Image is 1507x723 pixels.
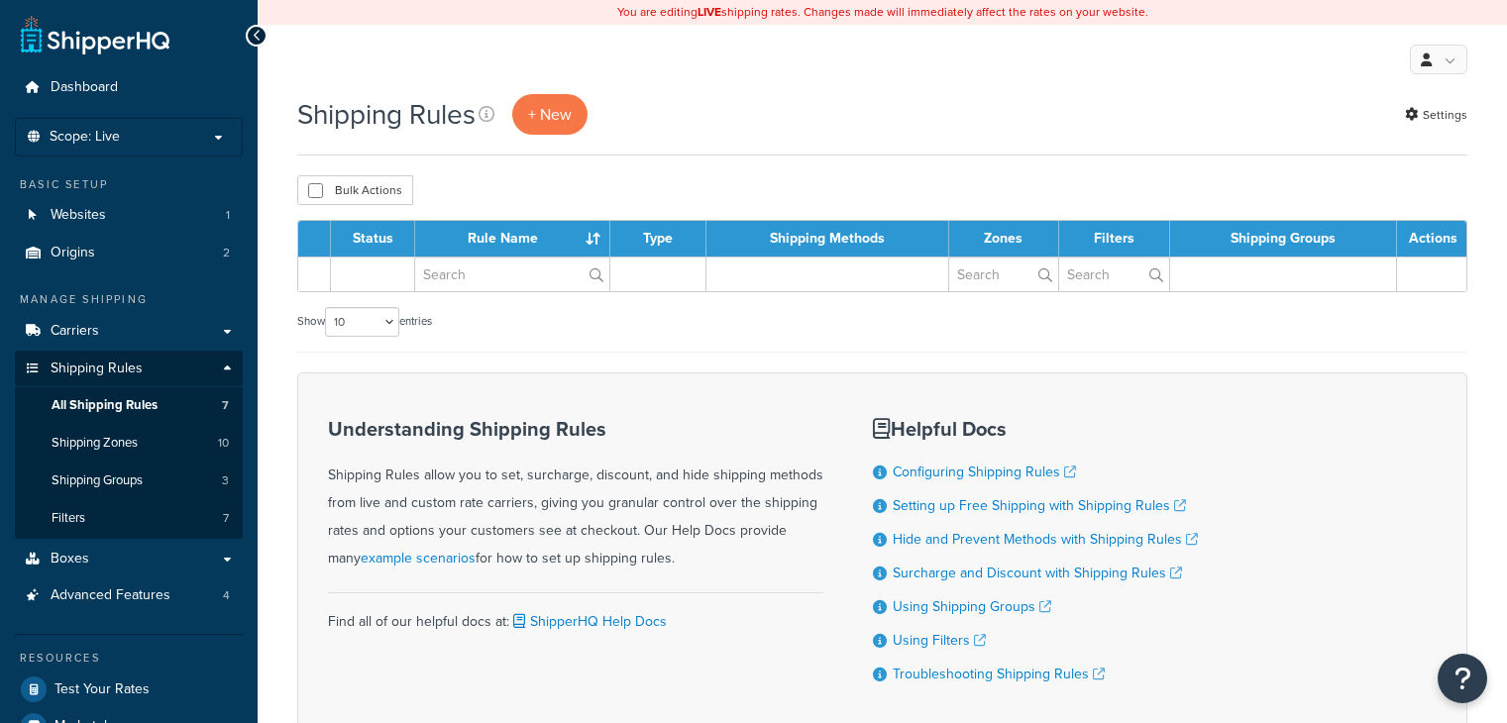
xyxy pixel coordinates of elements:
[949,221,1059,257] th: Zones
[893,630,986,651] a: Using Filters
[512,94,588,135] p: + New
[223,245,230,261] span: 2
[51,551,89,568] span: Boxes
[15,541,243,577] a: Boxes
[15,425,243,462] li: Shipping Zones
[415,258,609,291] input: Search
[1059,258,1169,291] input: Search
[361,548,476,568] a: example scenarios
[297,95,476,134] h1: Shipping Rules
[698,3,721,21] b: LIVE
[218,435,229,452] span: 10
[1170,221,1397,257] th: Shipping Groups
[1405,101,1467,129] a: Settings
[331,221,415,257] th: Status
[328,592,823,636] div: Find all of our helpful docs at:
[223,510,229,527] span: 7
[52,510,85,527] span: Filters
[949,258,1058,291] input: Search
[54,681,150,698] span: Test Your Rates
[15,425,243,462] a: Shipping Zones 10
[15,235,243,271] li: Origins
[893,462,1076,482] a: Configuring Shipping Rules
[15,69,243,106] a: Dashboard
[893,495,1186,516] a: Setting up Free Shipping with Shipping Rules
[222,397,229,414] span: 7
[15,500,243,537] a: Filters 7
[328,418,823,440] h3: Understanding Shipping Rules
[610,221,706,257] th: Type
[328,418,823,572] div: Shipping Rules allow you to set, surcharge, discount, and hide shipping methods from live and cus...
[893,563,1182,583] a: Surcharge and Discount with Shipping Rules
[15,463,243,499] li: Shipping Groups
[52,397,158,414] span: All Shipping Rules
[15,387,243,424] a: All Shipping Rules 7
[223,587,230,604] span: 4
[15,197,243,234] a: Websites 1
[15,650,243,667] div: Resources
[15,577,243,614] a: Advanced Features 4
[297,307,432,337] label: Show entries
[893,529,1198,550] a: Hide and Prevent Methods with Shipping Rules
[21,15,169,54] a: ShipperHQ Home
[1438,654,1487,703] button: Open Resource Center
[15,671,243,707] a: Test Your Rates
[15,176,243,193] div: Basic Setup
[50,129,120,146] span: Scope: Live
[706,221,949,257] th: Shipping Methods
[893,664,1105,684] a: Troubleshooting Shipping Rules
[893,596,1051,617] a: Using Shipping Groups
[415,221,610,257] th: Rule Name
[15,351,243,539] li: Shipping Rules
[51,361,143,377] span: Shipping Rules
[51,323,99,340] span: Carriers
[222,472,229,489] span: 3
[15,500,243,537] li: Filters
[325,307,399,337] select: Showentries
[15,351,243,387] a: Shipping Rules
[15,577,243,614] li: Advanced Features
[51,79,118,96] span: Dashboard
[1397,221,1466,257] th: Actions
[15,291,243,308] div: Manage Shipping
[52,435,138,452] span: Shipping Zones
[52,472,143,489] span: Shipping Groups
[1059,221,1170,257] th: Filters
[51,245,95,261] span: Origins
[51,587,170,604] span: Advanced Features
[509,611,667,632] a: ShipperHQ Help Docs
[15,463,243,499] a: Shipping Groups 3
[873,418,1198,440] h3: Helpful Docs
[15,235,243,271] a: Origins 2
[297,175,413,205] button: Bulk Actions
[226,207,230,224] span: 1
[15,387,243,424] li: All Shipping Rules
[51,207,106,224] span: Websites
[15,313,243,350] a: Carriers
[15,197,243,234] li: Websites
